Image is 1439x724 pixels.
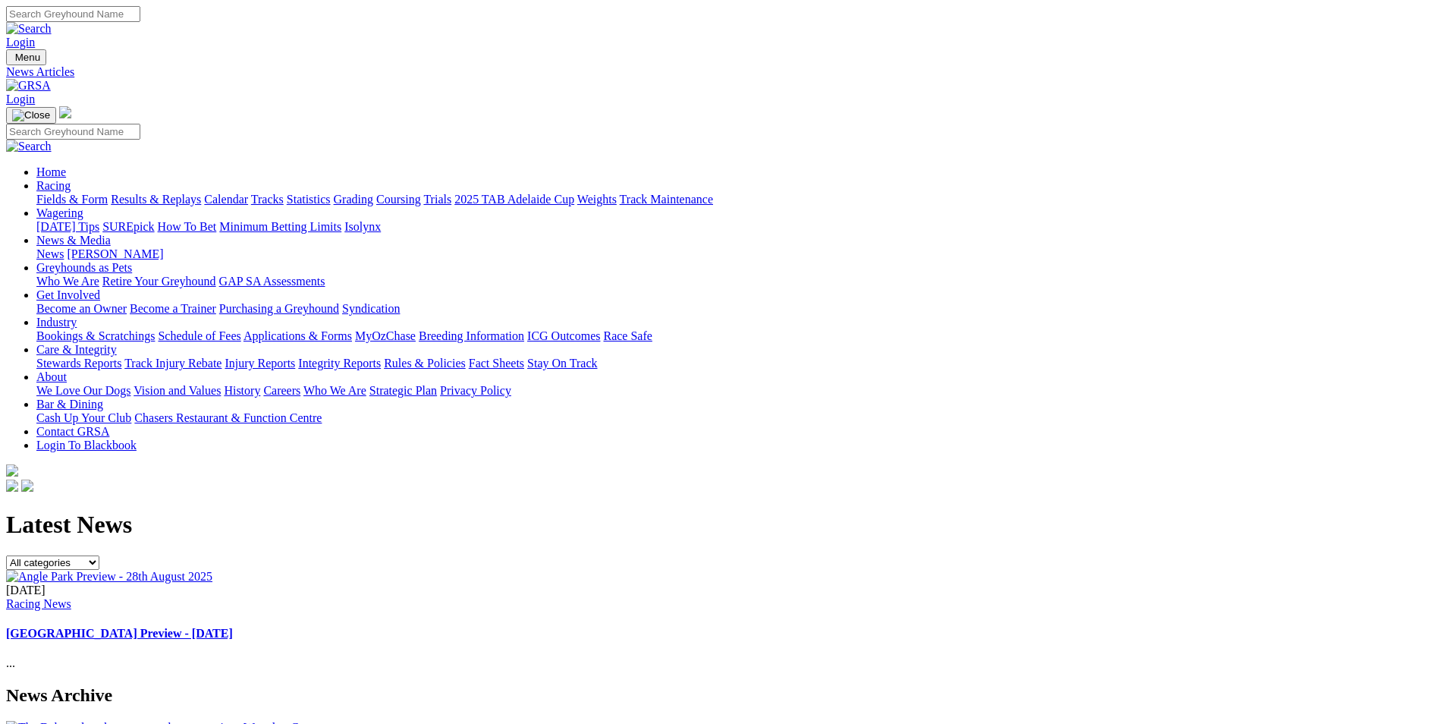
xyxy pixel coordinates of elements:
[36,343,117,356] a: Care & Integrity
[6,627,233,640] a: [GEOGRAPHIC_DATA] Preview - [DATE]
[219,220,341,233] a: Minimum Betting Limits
[36,384,1433,398] div: About
[36,220,1433,234] div: Wagering
[36,179,71,192] a: Racing
[36,384,130,397] a: We Love Our Dogs
[527,357,597,370] a: Stay On Track
[36,193,108,206] a: Fields & Form
[36,439,137,452] a: Login To Blackbook
[111,193,201,206] a: Results & Replays
[158,329,240,342] a: Schedule of Fees
[36,247,1433,261] div: News & Media
[158,220,217,233] a: How To Bet
[15,52,40,63] span: Menu
[102,220,154,233] a: SUREpick
[384,357,466,370] a: Rules & Policies
[251,193,284,206] a: Tracks
[134,411,322,424] a: Chasers Restaurant & Function Centre
[36,357,1433,370] div: Care & Integrity
[469,357,524,370] a: Fact Sheets
[36,234,111,247] a: News & Media
[36,220,99,233] a: [DATE] Tips
[6,93,35,105] a: Login
[124,357,222,370] a: Track Injury Rebate
[36,425,109,438] a: Contact GRSA
[6,597,71,610] a: Racing News
[36,275,1433,288] div: Greyhounds as Pets
[6,511,1433,539] h1: Latest News
[6,107,56,124] button: Toggle navigation
[6,584,1433,671] div: ...
[12,109,50,121] img: Close
[59,106,71,118] img: logo-grsa-white.png
[303,384,366,397] a: Who We Are
[6,570,212,584] img: Angle Park Preview - 28th August 2025
[527,329,600,342] a: ICG Outcomes
[219,275,325,288] a: GAP SA Assessments
[6,685,1433,706] h2: News Archive
[225,357,295,370] a: Injury Reports
[6,124,140,140] input: Search
[21,480,33,492] img: twitter.svg
[577,193,617,206] a: Weights
[36,329,155,342] a: Bookings & Scratchings
[6,464,18,477] img: logo-grsa-white.png
[36,316,77,329] a: Industry
[369,384,437,397] a: Strategic Plan
[344,220,381,233] a: Isolynx
[6,49,46,65] button: Toggle navigation
[6,480,18,492] img: facebook.svg
[423,193,451,206] a: Trials
[204,193,248,206] a: Calendar
[287,193,331,206] a: Statistics
[36,288,100,301] a: Get Involved
[36,193,1433,206] div: Racing
[440,384,511,397] a: Privacy Policy
[376,193,421,206] a: Coursing
[134,384,221,397] a: Vision and Values
[36,165,66,178] a: Home
[334,193,373,206] a: Grading
[36,206,83,219] a: Wagering
[130,302,216,315] a: Become a Trainer
[342,302,400,315] a: Syndication
[36,302,127,315] a: Become an Owner
[102,275,216,288] a: Retire Your Greyhound
[603,329,652,342] a: Race Safe
[36,411,1433,425] div: Bar & Dining
[6,584,46,597] span: [DATE]
[6,36,35,49] a: Login
[36,329,1433,343] div: Industry
[67,247,163,260] a: [PERSON_NAME]
[36,261,132,274] a: Greyhounds as Pets
[6,65,1433,79] a: News Articles
[36,411,131,424] a: Cash Up Your Club
[355,329,416,342] a: MyOzChase
[298,357,381,370] a: Integrity Reports
[6,6,140,22] input: Search
[6,79,51,93] img: GRSA
[419,329,524,342] a: Breeding Information
[219,302,339,315] a: Purchasing a Greyhound
[36,370,67,383] a: About
[6,140,52,153] img: Search
[36,275,99,288] a: Who We Are
[243,329,352,342] a: Applications & Forms
[6,22,52,36] img: Search
[224,384,260,397] a: History
[36,302,1433,316] div: Get Involved
[36,357,121,370] a: Stewards Reports
[263,384,300,397] a: Careers
[36,398,103,411] a: Bar & Dining
[620,193,713,206] a: Track Maintenance
[454,193,574,206] a: 2025 TAB Adelaide Cup
[36,247,64,260] a: News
